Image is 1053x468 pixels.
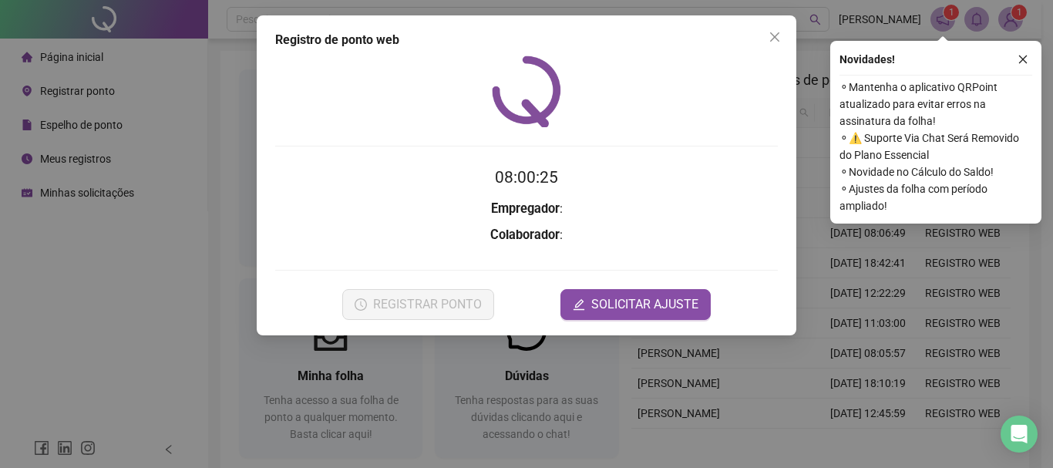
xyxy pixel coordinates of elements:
[573,298,585,311] span: edit
[275,31,778,49] div: Registro de ponto web
[342,289,494,320] button: REGISTRAR PONTO
[762,25,787,49] button: Close
[490,227,560,242] strong: Colaborador
[492,56,561,127] img: QRPoint
[591,295,698,314] span: SOLICITAR AJUSTE
[1018,54,1028,65] span: close
[491,201,560,216] strong: Empregador
[275,199,778,219] h3: :
[275,225,778,245] h3: :
[839,51,895,68] span: Novidades !
[839,130,1032,163] span: ⚬ ⚠️ Suporte Via Chat Será Removido do Plano Essencial
[839,163,1032,180] span: ⚬ Novidade no Cálculo do Saldo!
[839,180,1032,214] span: ⚬ Ajustes da folha com período ampliado!
[495,168,558,187] time: 08:00:25
[560,289,711,320] button: editSOLICITAR AJUSTE
[769,31,781,43] span: close
[839,79,1032,130] span: ⚬ Mantenha o aplicativo QRPoint atualizado para evitar erros na assinatura da folha!
[1001,416,1038,453] div: Open Intercom Messenger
